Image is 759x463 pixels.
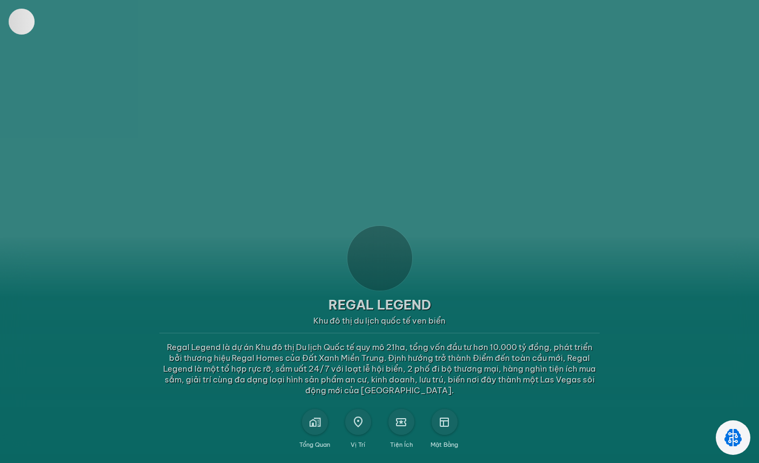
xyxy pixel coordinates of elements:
[159,342,599,396] div: Regal Legend là dự án Khu đô thị Du lịch Quốc tế quy mô 21ha, tổng vốn đầu tư hơn 10.000 tỷ đồng,...
[351,435,365,450] div: Vị trí
[390,435,413,450] div: Tiện ích
[299,435,330,450] div: Tổng quan
[313,316,446,326] div: Khu đô thị du lịch quốc tế ven biển
[431,435,458,450] div: Mặt bằng
[328,297,431,312] div: Regal Legend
